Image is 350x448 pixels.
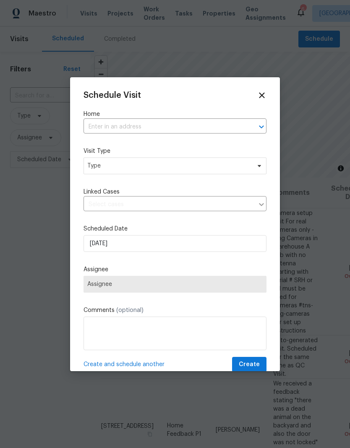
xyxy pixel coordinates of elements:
[84,147,266,155] label: Visit Type
[84,235,266,252] input: M/D/YYYY
[232,357,266,372] button: Create
[256,121,267,133] button: Open
[116,307,144,313] span: (optional)
[84,306,266,314] label: Comments
[84,188,120,196] span: Linked Cases
[84,110,266,118] label: Home
[84,121,243,134] input: Enter in an address
[84,198,254,211] input: Select cases
[84,91,141,100] span: Schedule Visit
[87,162,251,170] span: Type
[239,359,260,370] span: Create
[84,225,266,233] label: Scheduled Date
[257,91,266,100] span: Close
[84,360,165,369] span: Create and schedule another
[84,265,266,274] label: Assignee
[87,281,263,288] span: Assignee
